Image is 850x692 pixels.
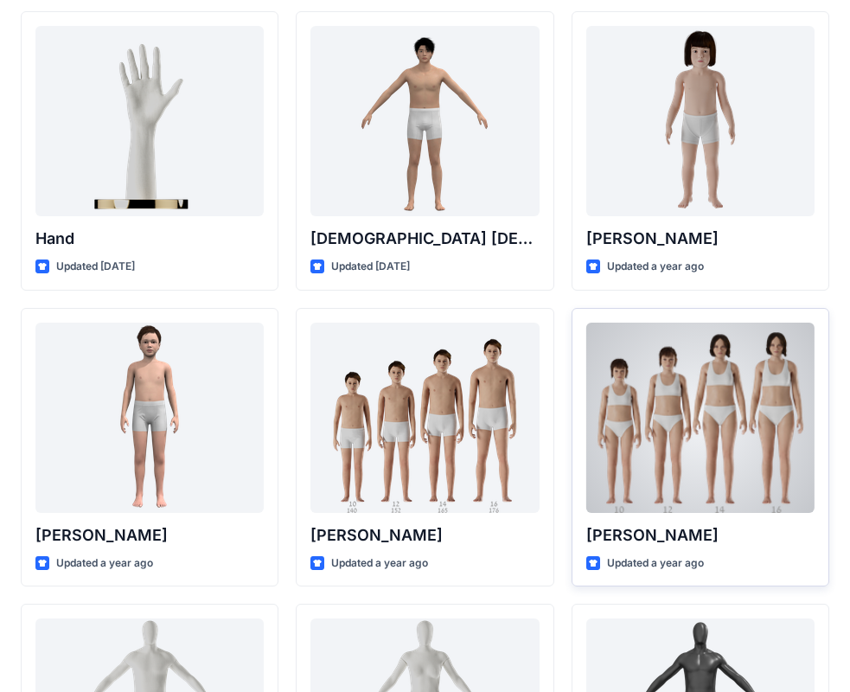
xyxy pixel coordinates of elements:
p: [DEMOGRAPHIC_DATA] [DEMOGRAPHIC_DATA] [310,227,539,251]
p: Updated a year ago [607,554,704,573]
a: Brandon [310,323,539,513]
p: [PERSON_NAME] [586,523,815,548]
a: Male Asian [310,26,539,216]
p: [PERSON_NAME] [310,523,539,548]
p: Updated [DATE] [56,258,135,276]
a: Hand [35,26,264,216]
p: [PERSON_NAME] [35,523,264,548]
a: Charlie [586,26,815,216]
a: Emil [35,323,264,513]
p: Updated [DATE] [331,258,410,276]
p: Updated a year ago [56,554,153,573]
a: Brenda [586,323,815,513]
p: [PERSON_NAME] [586,227,815,251]
p: Updated a year ago [331,554,428,573]
p: Updated a year ago [607,258,704,276]
p: Hand [35,227,264,251]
